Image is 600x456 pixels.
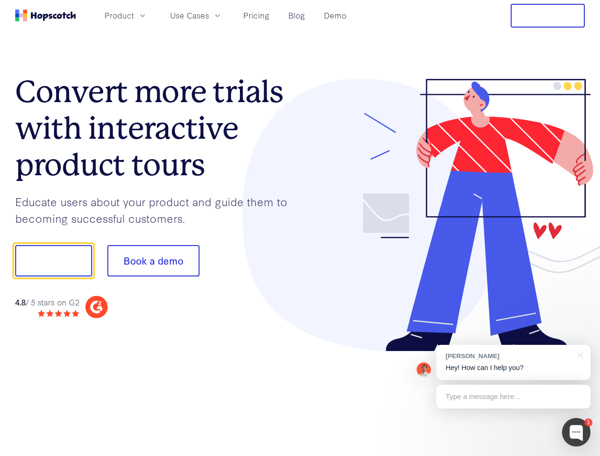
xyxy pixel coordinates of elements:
h1: Convert more trials with interactive product tours [15,74,300,183]
button: Show me! [15,245,92,276]
p: Educate users about your product and guide them to becoming successful customers. [15,193,300,226]
button: Use Cases [164,8,228,23]
p: Hey! How can I help you? [446,363,581,373]
button: Free Trial [511,4,585,28]
div: Type a message here... [436,385,590,408]
span: Product [105,9,134,21]
a: Demo [320,8,350,23]
span: Use Cases [170,9,209,21]
a: Pricing [239,8,273,23]
strong: 4.8 [15,296,26,307]
a: Blog [285,8,309,23]
div: / 5 stars on G2 [15,296,79,308]
button: Product [99,8,153,23]
div: [PERSON_NAME] [446,351,571,361]
a: Home [15,9,76,21]
div: 1 [584,418,592,427]
img: Mark Spera [417,362,431,377]
button: Book a demo [107,245,200,276]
